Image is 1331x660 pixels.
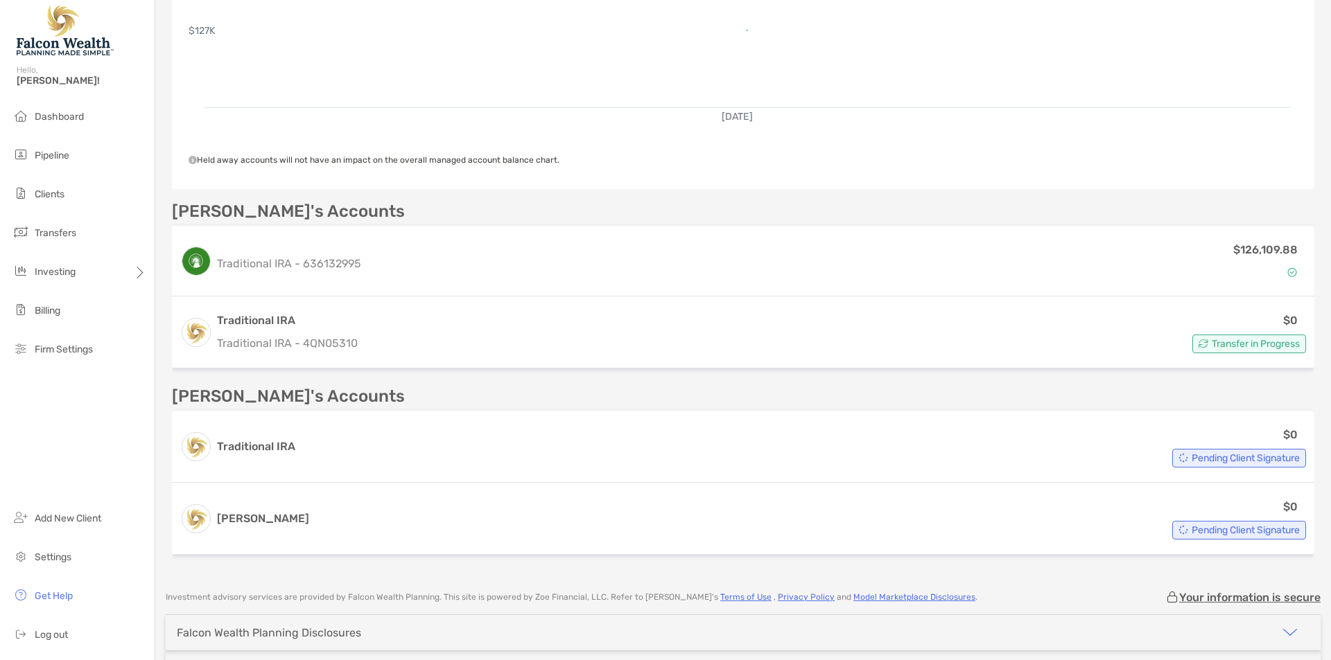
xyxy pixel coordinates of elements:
[182,247,210,275] img: logo account
[12,185,29,202] img: clients icon
[217,255,361,272] p: Traditional IRA - 636132995
[1178,525,1188,535] img: Account Status icon
[35,305,60,316] span: Billing
[217,438,295,455] h3: Traditional IRA
[35,111,84,123] span: Dashboard
[720,592,772,602] a: Terms of Use
[217,312,358,329] h3: Traditional IRA
[12,340,29,357] img: firm-settings icon
[182,505,210,533] img: logo account
[12,107,29,124] img: dashboard icon
[35,150,69,161] span: Pipeline
[17,75,146,87] span: [PERSON_NAME]!
[1199,339,1208,348] img: Account Status icon
[182,319,210,346] img: logo account
[1283,312,1298,329] p: $0
[217,510,309,527] h3: [PERSON_NAME]
[1192,454,1300,462] span: Pending Client Signature
[35,266,76,278] span: Investing
[1283,498,1298,515] p: $0
[1287,267,1297,277] img: Account Status icon
[35,512,101,524] span: Add New Client
[1179,591,1321,604] p: Your information is secure
[17,6,114,55] img: Falcon Wealth Planning Logo
[853,592,975,602] a: Model Marketplace Disclosures
[189,25,216,37] text: $127K
[1283,426,1298,443] p: $0
[189,155,559,165] span: Held away accounts will not have an impact on the overall managed account balance chart.
[35,188,64,200] span: Clients
[35,590,73,602] span: Get Help
[12,146,29,163] img: pipeline icon
[1192,526,1300,534] span: Pending Client Signature
[1178,453,1188,463] img: Account Status icon
[35,551,71,563] span: Settings
[778,592,835,602] a: Privacy Policy
[12,587,29,603] img: get-help icon
[35,629,68,641] span: Log out
[722,111,753,123] text: [DATE]
[12,224,29,240] img: transfers icon
[35,227,76,239] span: Transfers
[1233,241,1298,258] p: $126,109.88
[166,592,977,603] p: Investment advisory services are provided by Falcon Wealth Planning . This site is powered by Zoe...
[172,203,405,220] p: [PERSON_NAME]'s Accounts
[182,433,210,461] img: logo account
[1212,340,1300,348] span: Transfer in Progress
[177,626,361,639] div: Falcon Wealth Planning Disclosures
[12,301,29,318] img: billing icon
[12,262,29,279] img: investing icon
[35,344,93,355] span: Firm Settings
[12,625,29,642] img: logout icon
[217,335,358,352] p: Traditional IRA - 4QN05310
[1282,624,1298,641] img: icon arrow
[172,388,405,405] p: [PERSON_NAME]'s Accounts
[12,548,29,564] img: settings icon
[12,509,29,526] img: add_new_client icon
